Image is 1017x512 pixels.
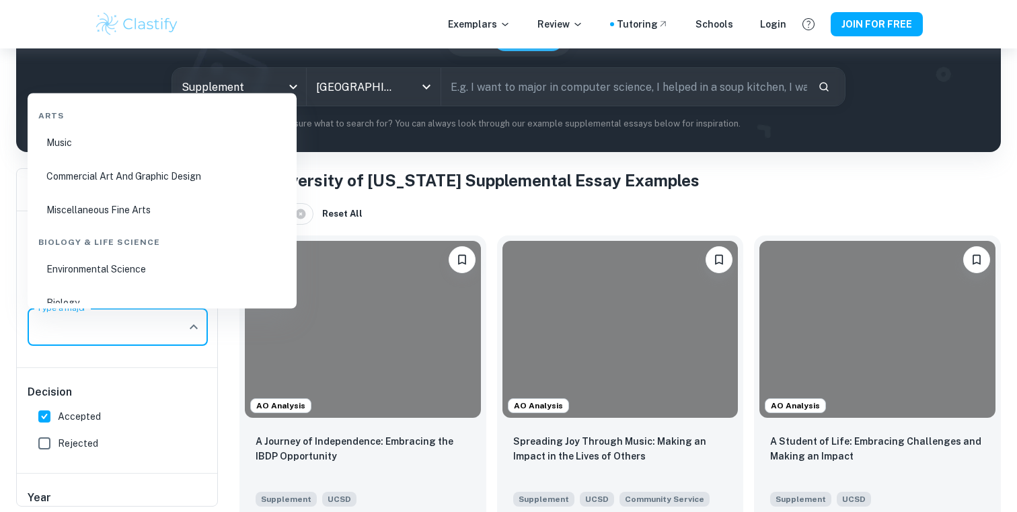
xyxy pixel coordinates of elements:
li: Miscellaneous Fine Arts [33,194,291,225]
button: Please log in to bookmark exemplars [449,246,476,273]
a: Schools [695,17,733,32]
li: Music [33,126,291,157]
span: Accepted [58,409,101,424]
button: JOIN FOR FREE [831,12,923,36]
li: Environmental Science [33,253,291,284]
div: Biology & Life Science [33,225,291,253]
div: Arts [33,98,291,126]
li: Commercial Art And Graphic Design [33,160,291,191]
a: Tutoring [617,17,669,32]
p: Exemplars [448,17,511,32]
span: AO Analysis [509,400,568,412]
button: Search [813,75,835,98]
button: Open [417,77,436,96]
span: UCSD [580,492,614,507]
a: Login [760,17,786,32]
input: E.g. I want to major in computer science, I helped in a soup kitchen, I want to join the debate t... [441,68,807,106]
span: Rejected [58,436,98,451]
span: AO Analysis [251,400,311,412]
li: Biology [33,287,291,318]
span: Supplement [513,492,574,507]
span: Community Service [625,493,704,505]
p: Not sure what to search for? You can always look through our example supplemental essays below fo... [27,117,990,131]
img: Clastify logo [94,11,180,38]
button: Please log in to bookmark exemplars [706,246,732,273]
span: Supplement [256,492,317,507]
p: Review [537,17,583,32]
div: Supplement [172,68,306,106]
p: A Journey of Independence: Embracing the IBDP Opportunity [256,434,470,464]
span: Supplement [770,492,831,507]
span: AO Analysis [765,400,825,412]
p: Spreading Joy Through Music: Making an Impact in the Lives of Others [513,434,728,464]
button: Please log in to bookmark exemplars [963,246,990,273]
span: What have you done to make your school or your community a better place? [619,490,710,507]
span: UCSD [837,492,871,507]
h6: Year [28,490,208,506]
h6: Decision [28,384,208,400]
button: Close [184,318,203,336]
button: Help and Feedback [797,13,820,36]
p: A Student of Life: Embracing Challenges and Making an Impact [770,434,985,464]
button: Reset All [319,204,366,224]
span: UCSD [322,492,356,507]
h1: All University of [US_STATE] Supplemental Essay Examples [239,168,1001,192]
